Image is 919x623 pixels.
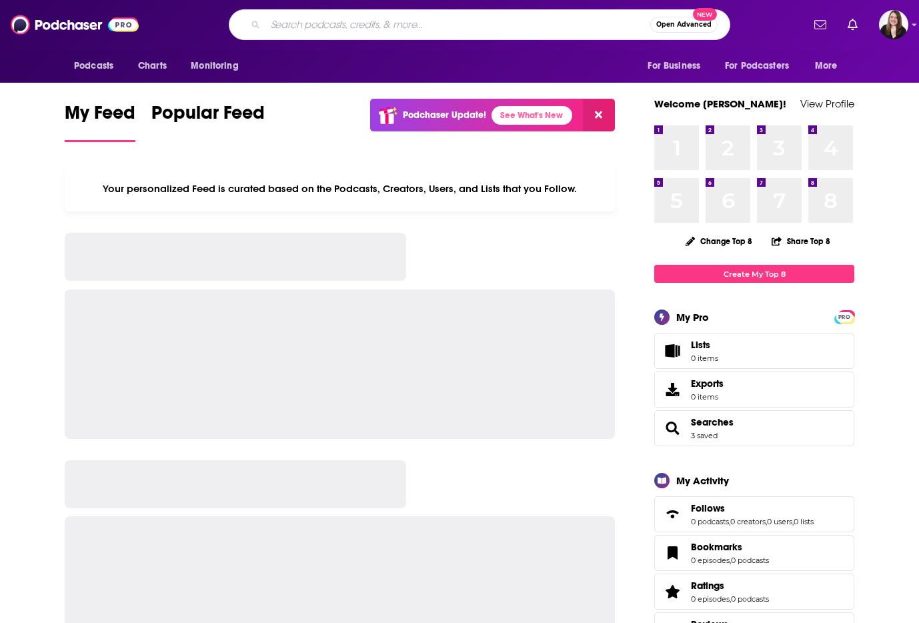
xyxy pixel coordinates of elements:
a: Follows [691,502,814,514]
span: Lists [691,339,710,351]
button: Change Top 8 [678,233,760,249]
span: Lists [691,339,718,351]
a: Searches [691,416,734,428]
span: , [730,556,731,565]
input: Search podcasts, credits, & more... [265,14,650,35]
a: My Feed [65,101,135,142]
button: open menu [806,53,854,79]
span: My Feed [65,101,135,132]
span: Lists [659,342,686,360]
a: Bookmarks [691,541,769,553]
span: Ratings [691,580,724,592]
button: Show profile menu [879,10,908,39]
a: 0 creators [730,517,766,526]
div: Search podcasts, credits, & more... [229,9,730,40]
span: Exports [691,378,724,390]
a: 0 episodes [691,594,730,604]
span: , [730,594,731,604]
span: 0 items [691,354,718,363]
span: Popular Feed [151,101,265,132]
span: For Podcasters [725,57,789,75]
a: Show notifications dropdown [842,13,863,36]
a: Create My Top 8 [654,265,854,283]
div: My Pro [676,311,709,324]
div: Your personalized Feed is curated based on the Podcasts, Creators, Users, and Lists that you Follow. [65,166,615,211]
span: Bookmarks [691,541,742,553]
span: For Business [648,57,700,75]
span: , [792,517,794,526]
button: open menu [638,53,717,79]
a: Welcome [PERSON_NAME]! [654,97,786,110]
span: Follows [654,496,854,532]
button: open menu [716,53,808,79]
span: Podcasts [74,57,113,75]
a: 0 users [767,517,792,526]
span: Open Advanced [656,21,712,28]
button: Open AdvancedNew [650,17,718,33]
span: Follows [691,502,725,514]
a: Ratings [659,582,686,601]
button: Share Top 8 [771,228,831,254]
a: 0 lists [794,517,814,526]
a: View Profile [800,97,854,110]
a: Follows [659,505,686,524]
span: Exports [659,380,686,399]
span: 0 items [691,392,724,402]
a: Charts [129,53,175,79]
a: 0 episodes [691,556,730,565]
a: 3 saved [691,431,718,440]
a: PRO [836,311,852,322]
a: Lists [654,333,854,369]
span: Monitoring [191,57,238,75]
img: User Profile [879,10,908,39]
span: PRO [836,312,852,322]
button: open menu [65,53,131,79]
span: Logged in as emma.chase [879,10,908,39]
button: open menu [181,53,255,79]
a: Ratings [691,580,769,592]
p: Podchaser Update! [403,109,486,121]
a: 0 podcasts [691,517,729,526]
span: Ratings [654,574,854,610]
span: Bookmarks [654,535,854,571]
span: , [729,517,730,526]
a: Searches [659,419,686,438]
a: Exports [654,372,854,408]
a: See What's New [492,106,572,125]
a: 0 podcasts [731,556,769,565]
a: Bookmarks [659,544,686,562]
a: 0 podcasts [731,594,769,604]
a: Popular Feed [151,101,265,142]
a: Show notifications dropdown [809,13,832,36]
span: Searches [654,410,854,446]
img: Podchaser - Follow, Share and Rate Podcasts [11,12,139,37]
span: Charts [138,57,167,75]
span: , [766,517,767,526]
div: My Activity [676,474,729,487]
span: New [693,8,717,21]
span: More [815,57,838,75]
